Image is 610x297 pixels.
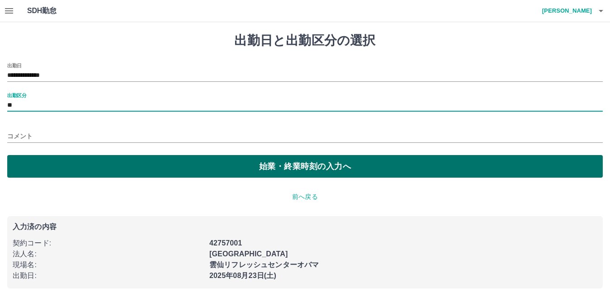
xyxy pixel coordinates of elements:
p: 前へ戻る [7,192,603,202]
label: 出勤日 [7,62,22,69]
b: 2025年08月23日(土) [209,272,276,279]
p: 入力済の内容 [13,223,597,231]
p: 法人名 : [13,249,204,259]
p: 契約コード : [13,238,204,249]
b: [GEOGRAPHIC_DATA] [209,250,288,258]
b: 42757001 [209,239,242,247]
p: 現場名 : [13,259,204,270]
label: 出勤区分 [7,92,26,99]
button: 始業・終業時刻の入力へ [7,155,603,178]
h1: 出勤日と出勤区分の選択 [7,33,603,48]
b: 雲仙リフレッシュセンターオバマ [209,261,319,269]
p: 出勤日 : [13,270,204,281]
